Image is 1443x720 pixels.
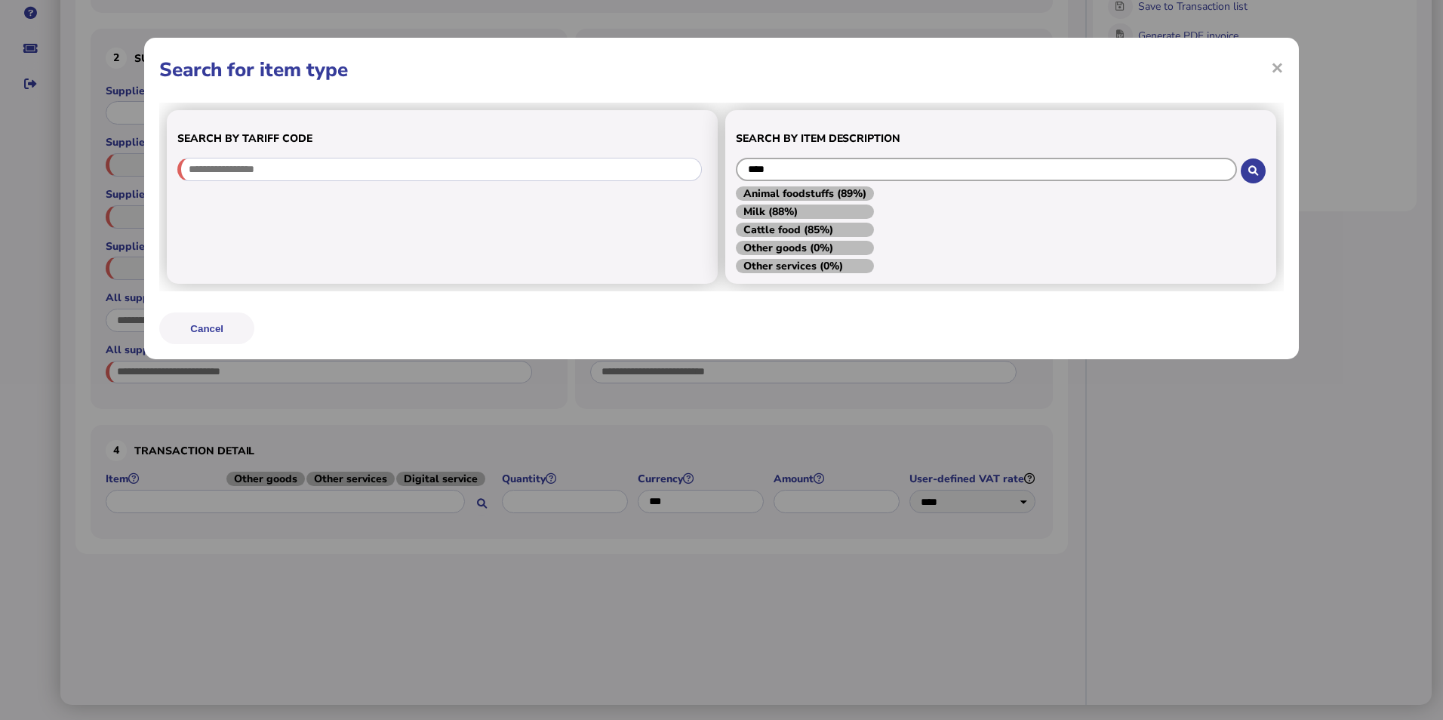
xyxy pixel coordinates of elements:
h3: Search by tariff code [177,131,707,146]
span: Other services (0%) [736,259,874,273]
span: Milk (88%) [736,205,874,219]
h1: Search for item type [159,57,1284,83]
span: Other goods (0%) [736,241,874,255]
span: Animal foodstuffs (89%) [736,186,874,201]
span: × [1271,53,1284,82]
span: Cattle food (85%) [736,223,874,237]
button: Cancel [159,312,254,344]
button: Search item code by description [1241,158,1266,183]
h3: Search by item description [736,131,1266,146]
